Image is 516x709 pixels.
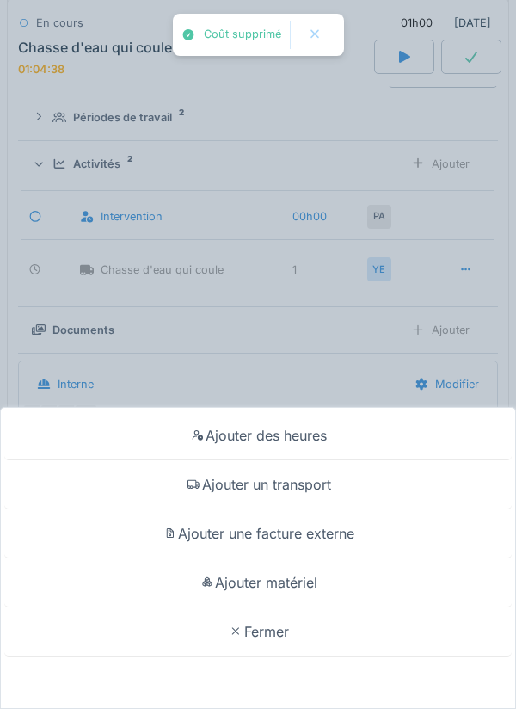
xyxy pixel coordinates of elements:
[4,460,512,509] div: Ajouter un transport
[204,28,281,42] div: Coût supprimé
[4,607,512,657] div: Fermer
[4,411,512,460] div: Ajouter des heures
[4,509,512,558] div: Ajouter une facture externe
[4,558,512,607] div: Ajouter matériel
